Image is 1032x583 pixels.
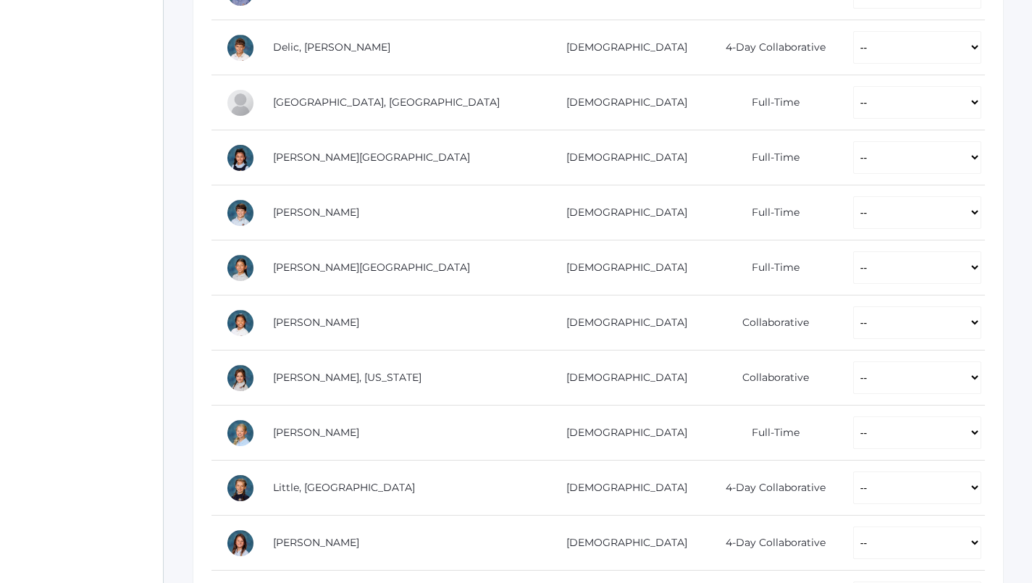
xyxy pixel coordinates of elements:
[273,371,421,384] a: [PERSON_NAME], [US_STATE]
[226,33,255,62] div: Luka Delic
[273,206,359,219] a: [PERSON_NAME]
[702,240,838,295] td: Full-Time
[702,461,838,516] td: 4-Day Collaborative
[226,474,255,503] div: Savannah Little
[273,261,470,274] a: [PERSON_NAME][GEOGRAPHIC_DATA]
[542,406,702,461] td: [DEMOGRAPHIC_DATA]
[702,406,838,461] td: Full-Time
[226,143,255,172] div: Victoria Harutyunyan
[542,461,702,516] td: [DEMOGRAPHIC_DATA]
[226,529,255,558] div: Maggie Oram
[273,426,359,439] a: [PERSON_NAME]
[226,364,255,393] div: Georgia Lee
[542,185,702,240] td: [DEMOGRAPHIC_DATA]
[273,536,359,549] a: [PERSON_NAME]
[702,295,838,351] td: Collaborative
[542,20,702,75] td: [DEMOGRAPHIC_DATA]
[273,316,359,329] a: [PERSON_NAME]
[273,96,500,109] a: [GEOGRAPHIC_DATA], [GEOGRAPHIC_DATA]
[273,481,415,494] a: Little, [GEOGRAPHIC_DATA]
[702,130,838,185] td: Full-Time
[542,240,702,295] td: [DEMOGRAPHIC_DATA]
[226,419,255,448] div: Chloe Lewis
[226,88,255,117] div: Easton Ferris
[702,20,838,75] td: 4-Day Collaborative
[702,75,838,130] td: Full-Time
[226,253,255,282] div: Sofia La Rosa
[702,516,838,571] td: 4-Day Collaborative
[273,41,390,54] a: Delic, [PERSON_NAME]
[542,130,702,185] td: [DEMOGRAPHIC_DATA]
[226,198,255,227] div: William Hibbard
[542,75,702,130] td: [DEMOGRAPHIC_DATA]
[226,309,255,337] div: Lila Lau
[273,151,470,164] a: [PERSON_NAME][GEOGRAPHIC_DATA]
[542,295,702,351] td: [DEMOGRAPHIC_DATA]
[702,351,838,406] td: Collaborative
[702,185,838,240] td: Full-Time
[542,516,702,571] td: [DEMOGRAPHIC_DATA]
[542,351,702,406] td: [DEMOGRAPHIC_DATA]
